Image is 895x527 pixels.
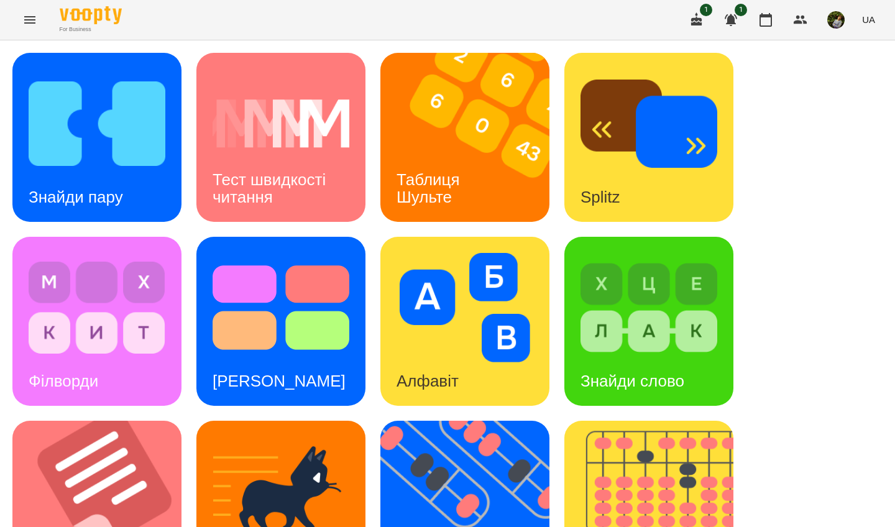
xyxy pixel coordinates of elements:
[581,372,684,390] h3: Знайди слово
[12,53,181,222] a: Знайди паруЗнайди пару
[213,170,330,206] h3: Тест швидкості читання
[213,69,349,178] img: Тест швидкості читання
[29,253,165,362] img: Філворди
[564,237,733,406] a: Знайди словоЗнайди слово
[29,372,98,390] h3: Філворди
[397,253,533,362] img: Алфавіт
[29,188,123,206] h3: Знайди пару
[196,237,365,406] a: Тест Струпа[PERSON_NAME]
[380,53,565,222] img: Таблиця Шульте
[213,372,346,390] h3: [PERSON_NAME]
[60,25,122,34] span: For Business
[380,53,549,222] a: Таблиця ШультеТаблиця Шульте
[827,11,845,29] img: b75e9dd987c236d6cf194ef640b45b7d.jpg
[581,188,620,206] h3: Splitz
[397,170,464,206] h3: Таблиця Шульте
[213,253,349,362] img: Тест Струпа
[581,69,717,178] img: Splitz
[380,237,549,406] a: АлфавітАлфавіт
[564,53,733,222] a: SplitzSplitz
[12,237,181,406] a: ФілвордиФілворди
[196,53,365,222] a: Тест швидкості читанняТест швидкості читання
[857,8,880,31] button: UA
[700,4,712,16] span: 1
[15,5,45,35] button: Menu
[862,13,875,26] span: UA
[29,69,165,178] img: Знайди пару
[735,4,747,16] span: 1
[581,253,717,362] img: Знайди слово
[397,372,459,390] h3: Алфавіт
[60,6,122,24] img: Voopty Logo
